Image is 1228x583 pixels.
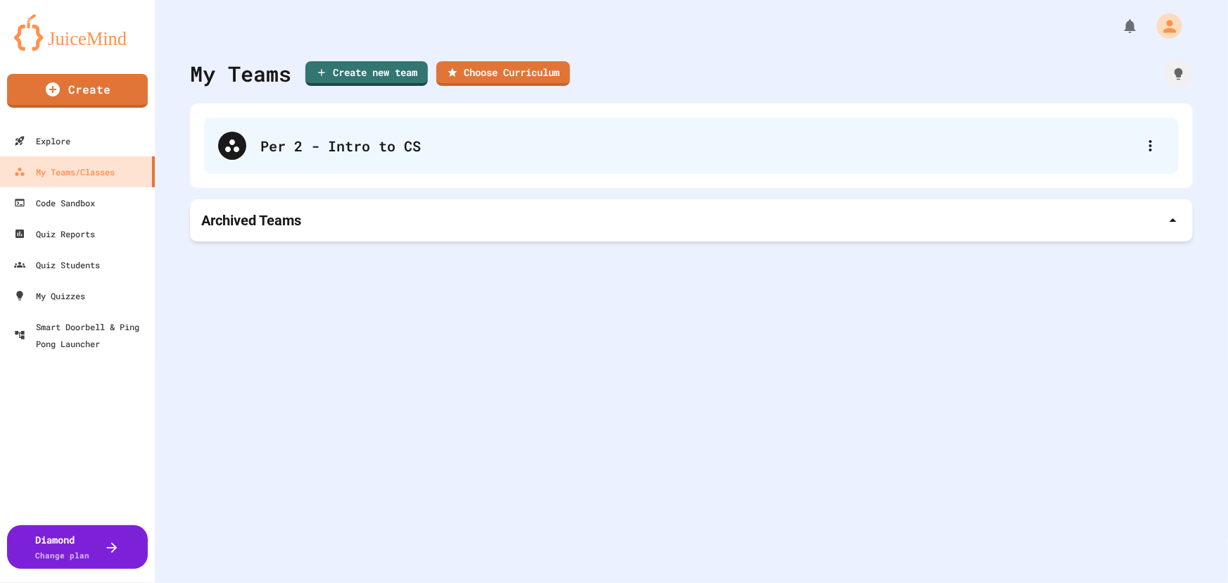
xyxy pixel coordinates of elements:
div: Diamond [36,532,90,562]
div: Quiz Reports [14,225,95,242]
div: Code Sandbox [14,194,95,211]
div: Quiz Students [14,256,100,273]
div: My Teams/Classes [14,163,115,180]
div: My Teams [190,58,291,89]
div: Per 2 - Intro to CS [204,118,1179,174]
p: Archived Teams [201,211,301,230]
a: Create [7,74,148,108]
span: Change plan [36,550,90,560]
button: DiamondChange plan [7,525,148,569]
a: Choose Curriculum [436,61,570,86]
a: Create new team [305,61,428,86]
div: Explore [14,132,70,149]
div: My Account [1142,10,1186,42]
div: My Notifications [1096,14,1142,38]
div: My Quizzes [14,287,85,304]
div: How it works [1165,60,1193,88]
div: Per 2 - Intro to CS [260,135,1137,156]
img: logo-orange.svg [14,14,141,51]
div: Smart Doorbell & Ping Pong Launcher [14,318,149,352]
